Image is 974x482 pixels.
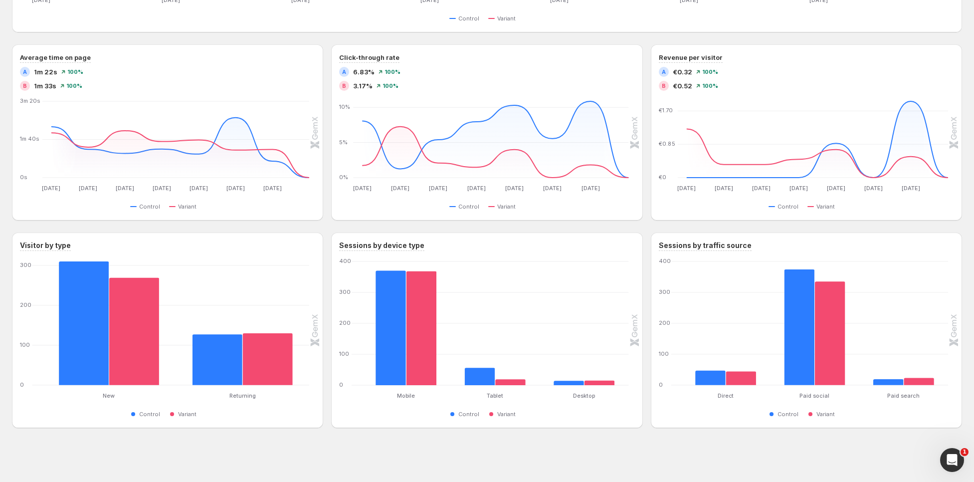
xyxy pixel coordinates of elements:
text: [DATE] [226,185,245,192]
text: Paid social [799,392,829,399]
h2: A [662,69,666,75]
button: Control [449,408,483,420]
text: 400 [659,257,671,264]
span: Variant [497,410,516,418]
h2: A [23,69,27,75]
text: 400 [339,257,351,264]
h3: Sessions by device type [339,241,424,250]
rect: Control 374 [784,261,814,385]
button: Variant [488,12,520,24]
text: [DATE] [116,185,134,192]
span: €0.32 [673,67,692,77]
h3: Sessions by traffic source [659,241,752,250]
text: 100 [659,350,669,357]
g: Paid search: Control 19,Variant 23 [859,261,948,385]
text: Desktop [573,392,595,399]
span: 100% [702,69,718,75]
text: [DATE] [715,185,733,192]
text: [DATE] [677,185,696,192]
text: [DATE] [505,185,524,192]
text: [DATE] [42,185,60,192]
span: 1m 33s [34,81,56,91]
text: 200 [339,319,351,326]
text: [DATE] [544,185,562,192]
text: [DATE] [582,185,600,192]
span: 100% [66,83,82,89]
g: Direct: Control 47,Variant 44 [681,261,770,385]
h3: Visitor by type [20,241,71,250]
span: Variant [497,14,516,22]
g: New: Control 310,Variant 269 [42,261,176,385]
span: Variant [816,203,835,211]
span: 100% [385,69,400,75]
span: 3.17% [353,81,373,91]
span: Variant [816,410,835,418]
text: [DATE] [429,185,448,192]
text: [DATE] [864,185,883,192]
g: Desktop: Control 14,Variant 15 [540,261,628,385]
text: Mobile [397,392,415,399]
text: Returning [229,392,256,399]
text: €1.70 [659,107,673,114]
text: 0s [20,174,27,181]
text: 3m 20s [20,97,40,104]
g: Tablet: Control 56,Variant 19 [451,261,540,385]
span: Control [458,203,479,211]
span: €0.52 [673,81,692,91]
iframe: Intercom live chat [940,448,964,472]
text: [DATE] [827,185,845,192]
h3: Average time on page [20,52,91,62]
text: Direct [717,392,734,399]
button: Control [130,408,164,420]
text: [DATE] [467,185,486,192]
text: 0 [339,381,343,388]
rect: Control 47 [695,347,726,385]
text: [DATE] [752,185,771,192]
text: 10% [339,103,350,110]
button: Variant [807,201,839,213]
text: 100 [339,350,349,357]
text: 0 [20,381,24,388]
rect: Control 19 [873,355,904,385]
h2: B [23,83,27,89]
text: 300 [20,261,31,268]
text: [DATE] [153,185,171,192]
text: Paid search [887,392,920,399]
rect: Variant 44 [726,348,756,385]
span: Variant [497,203,516,211]
rect: Control 370 [376,261,406,385]
g: Mobile: Control 370,Variant 368 [362,261,450,385]
span: 100% [383,83,398,89]
span: 100% [67,69,83,75]
text: 300 [339,288,351,295]
text: [DATE] [789,185,808,192]
text: 200 [659,319,670,326]
g: Returning: Control 127,Variant 130 [176,261,309,385]
text: 0 [659,381,663,388]
h2: A [342,69,346,75]
g: Paid social: Control 374,Variant 335 [770,261,859,385]
button: Control [769,201,802,213]
span: Control [139,410,160,418]
text: [DATE] [391,185,409,192]
span: Variant [178,410,196,418]
button: Control [769,408,802,420]
text: 1m 40s [20,136,39,143]
span: 6.83% [353,67,375,77]
span: Control [778,203,798,211]
span: Control [458,410,479,418]
button: Variant [488,408,520,420]
h2: B [662,83,666,89]
text: €0.85 [659,140,675,147]
rect: Control 56 [465,344,495,385]
button: Variant [807,408,839,420]
rect: Control 127 [193,310,242,385]
h3: Revenue per visitor [659,52,723,62]
button: Variant [169,201,200,213]
text: [DATE] [353,185,372,192]
button: Variant [488,201,520,213]
h3: Click-through rate [339,52,399,62]
span: Control [458,14,479,22]
rect: Variant 130 [242,309,292,385]
span: Control [139,203,160,211]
